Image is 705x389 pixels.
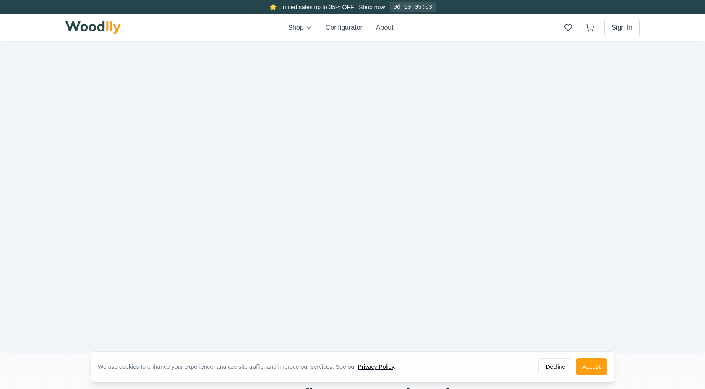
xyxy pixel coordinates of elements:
[604,19,640,36] button: Sign In
[326,23,363,33] button: Configurator
[98,363,402,371] div: We use cookies to enhance your experience, analyze site traffic, and improve our services. See our .
[358,363,394,370] a: Privacy Policy
[376,23,394,33] button: About
[576,358,607,375] button: Accept
[359,4,385,10] a: Shop now
[390,2,435,12] div: 0d 10:05:03
[538,358,572,375] button: Decline
[65,21,121,34] img: Woodlly
[288,23,312,33] button: Shop
[269,4,359,10] span: 🌟 Limited sales up to 35% OFF –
